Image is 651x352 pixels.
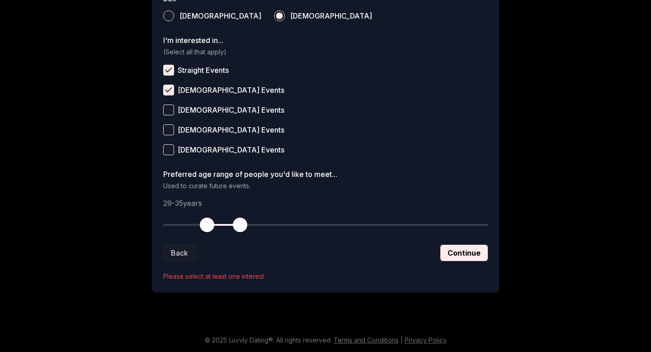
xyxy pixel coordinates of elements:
[163,10,174,21] button: [DEMOGRAPHIC_DATA]
[163,181,488,190] p: Used to curate future events.
[401,336,403,344] span: |
[163,105,174,115] button: [DEMOGRAPHIC_DATA] Events
[163,37,488,44] label: I'm interested in...
[440,245,488,261] button: Continue
[178,86,284,94] span: [DEMOGRAPHIC_DATA] Events
[178,67,229,74] span: Straight Events
[163,65,174,76] button: Straight Events
[290,12,372,19] span: [DEMOGRAPHIC_DATA]
[163,48,488,57] p: (Select all that apply)
[163,85,174,95] button: [DEMOGRAPHIC_DATA] Events
[163,272,488,281] p: Please select at least one interest.
[163,245,196,261] button: Back
[405,336,447,344] a: Privacy Policy
[178,106,284,114] span: [DEMOGRAPHIC_DATA] Events
[334,336,399,344] a: Terms and Conditions
[163,198,488,209] p: 29 - 35 years
[163,124,174,135] button: [DEMOGRAPHIC_DATA] Events
[179,12,261,19] span: [DEMOGRAPHIC_DATA]
[163,171,488,178] label: Preferred age range of people you'd like to meet...
[178,126,284,133] span: [DEMOGRAPHIC_DATA] Events
[274,10,285,21] button: [DEMOGRAPHIC_DATA]
[163,144,174,155] button: [DEMOGRAPHIC_DATA] Events
[178,146,284,153] span: [DEMOGRAPHIC_DATA] Events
